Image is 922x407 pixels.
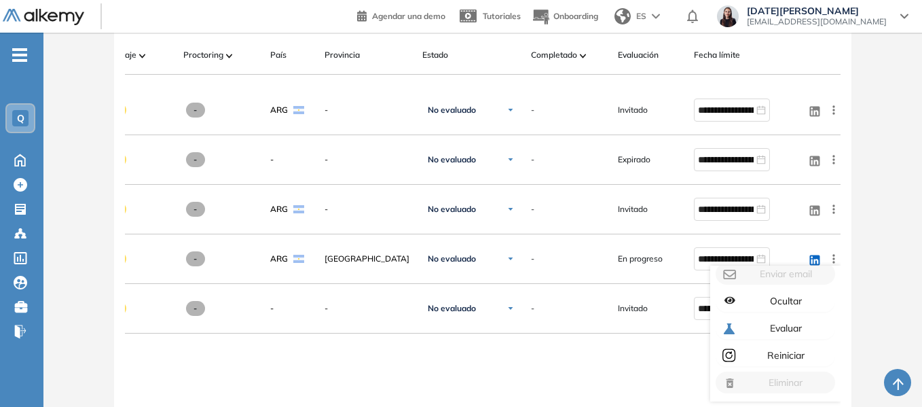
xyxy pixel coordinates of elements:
[531,253,534,265] span: -
[531,203,534,215] span: -
[139,54,146,58] img: [missing "en.ARROW_ALT" translation]
[428,303,476,314] span: No evaluado
[506,205,515,213] img: Ícono de flecha
[716,317,835,339] button: Evaluar
[270,203,288,215] span: ARG
[428,204,476,215] span: No evaluado
[325,154,411,166] span: -
[716,263,835,285] button: Enviar email
[506,106,515,114] img: Ícono de flecha
[293,106,304,114] img: ARG
[531,49,577,61] span: Completado
[694,49,740,61] span: Fecha límite
[325,203,411,215] span: -
[3,9,84,26] img: Logo
[747,16,887,27] span: [EMAIL_ADDRESS][DOMAIN_NAME]
[618,253,663,265] span: En progreso
[580,54,587,58] img: [missing "en.ARROW_ALT" translation]
[270,104,288,116] span: ARG
[325,253,411,265] span: [GEOGRAPHIC_DATA]
[325,104,411,116] span: -
[532,2,598,31] button: Onboarding
[186,202,206,217] span: -
[183,49,223,61] span: Proctoring
[716,290,835,312] button: Ocultar
[716,372,835,393] button: Eliminar
[428,154,476,165] span: No evaluado
[17,113,24,124] span: Q
[186,251,206,266] span: -
[506,304,515,313] img: Ícono de flecha
[293,205,304,213] img: ARG
[767,322,802,334] span: Evaluar
[764,349,805,361] span: Reiniciar
[618,49,659,61] span: Evaluación
[531,154,534,166] span: -
[531,104,534,116] span: -
[614,8,631,24] img: world
[531,302,534,315] span: -
[618,203,648,215] span: Invitado
[325,49,360,61] span: Provincia
[270,154,274,166] span: -
[186,301,206,316] span: -
[12,54,27,56] i: -
[747,5,887,16] span: [DATE][PERSON_NAME]
[428,253,476,264] span: No evaluado
[186,103,206,118] span: -
[422,49,448,61] span: Estado
[716,344,835,366] button: Reiniciar
[325,302,411,315] span: -
[506,156,515,164] img: Ícono de flecha
[767,295,802,307] span: Ocultar
[618,104,648,116] span: Invitado
[506,255,515,263] img: Ícono de flecha
[270,49,287,61] span: País
[652,14,660,19] img: arrow
[618,154,650,166] span: Expirado
[270,253,288,265] span: ARG
[372,11,445,21] span: Agendar una demo
[357,7,445,23] a: Agendar una demo
[636,10,646,22] span: ES
[270,302,274,315] span: -
[293,255,304,263] img: ARG
[483,11,521,21] span: Tutoriales
[553,11,598,21] span: Onboarding
[226,54,233,58] img: [missing "en.ARROW_ALT" translation]
[618,302,648,315] span: Invitado
[186,152,206,167] span: -
[428,105,476,116] span: No evaluado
